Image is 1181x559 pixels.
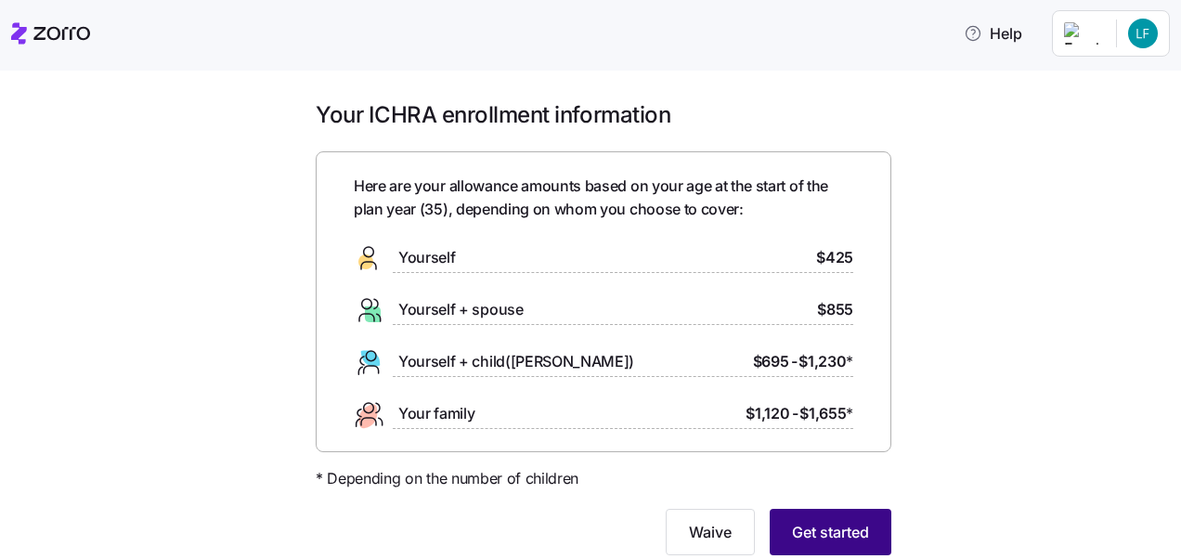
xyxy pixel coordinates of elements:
[799,402,853,425] span: $1,655
[816,246,853,269] span: $425
[949,15,1037,52] button: Help
[1064,22,1101,45] img: Employer logo
[753,350,789,373] span: $695
[398,298,524,321] span: Yourself + spouse
[398,246,455,269] span: Yourself
[398,350,634,373] span: Yourself + child([PERSON_NAME])
[666,509,755,555] button: Waive
[316,467,578,490] span: * Depending on the number of children
[792,402,798,425] span: -
[792,521,869,543] span: Get started
[316,100,891,129] h1: Your ICHRA enrollment information
[817,298,853,321] span: $855
[1128,19,1158,48] img: 26ab7ebee708a901cfd34e7f4ace8b36
[746,402,789,425] span: $1,120
[798,350,853,373] span: $1,230
[689,521,732,543] span: Waive
[964,22,1022,45] span: Help
[791,350,798,373] span: -
[398,402,474,425] span: Your family
[354,175,853,221] span: Here are your allowance amounts based on your age at the start of the plan year ( 35 ), depending...
[770,509,891,555] button: Get started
